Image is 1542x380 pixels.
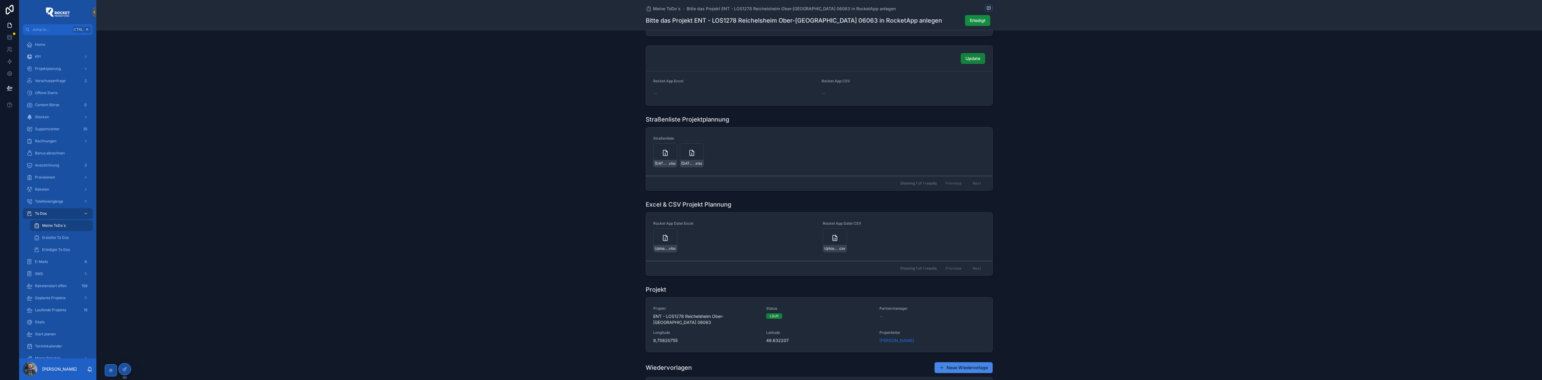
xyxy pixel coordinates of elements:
span: Longitude [653,330,759,335]
a: Meine ToDo´s [646,6,681,12]
span: -- [653,90,657,96]
span: Upload_file [824,246,838,251]
a: Vorschussanfrage2 [23,75,93,86]
div: scrollable content [19,35,96,358]
span: Status [766,306,872,311]
span: Raketen [35,187,49,192]
span: Rechnungen [35,139,56,144]
span: Erledigte To Dos [42,247,70,252]
a: Meine ToDo´s [30,220,93,231]
a: Start planen [23,329,93,340]
span: Showing 1 of 1 results [900,266,937,271]
span: Straßenliste [653,136,731,141]
span: Latitude [766,330,872,335]
span: Rocket App CSV [822,79,850,83]
div: 6 [82,258,89,265]
div: Läuft [770,313,779,319]
button: Update [961,53,985,64]
span: 49.632207 [766,337,872,344]
a: Projektplanung [23,63,93,74]
span: Ctrl [73,27,84,33]
span: Home [35,42,45,47]
h1: Excel & CSV Projekt Plannung [646,200,731,209]
button: Neue Wiedervorlage [935,362,993,373]
a: Terminkalender [23,341,93,352]
a: SMS1 [23,268,93,279]
a: Erledigte To Dos [30,244,93,255]
h1: Bitte das Projekt ENT - LOS1278 Reichelsheim Ober-[GEOGRAPHIC_DATA] 06063 in RocketApp anlegen [646,16,942,25]
span: Provisionen [35,175,55,180]
div: 1 [82,198,89,205]
a: E-Mails6 [23,256,93,267]
button: Erledigt [965,15,990,26]
p: [PERSON_NAME] [42,366,77,372]
span: Content Börse [35,103,59,107]
span: .xlsx [668,161,676,166]
a: Telefoneingänge1 [23,196,93,207]
h1: Wiedervorlagen [646,363,692,372]
span: Auszeichnung [35,163,59,168]
span: Projektplanung [35,66,61,71]
span: Supportcenter [35,127,60,131]
div: 1 [82,294,89,302]
a: Bitte das Projekt ENT - LOS1278 Reichelsheim Ober-[GEOGRAPHIC_DATA] 06063 in RocketApp anlegen [687,6,896,12]
span: Vorschussanfrage [35,78,66,83]
span: Partnermanager [879,306,985,311]
span: Projektleiter [879,330,957,335]
span: SMS [35,271,43,276]
a: ProjektENT - LOS1278 Reichelsheim Ober-[GEOGRAPHIC_DATA] 06063StatusLäuftPartnermanager--Longitud... [646,298,992,352]
div: 35 [81,125,89,133]
a: Geplante Projekte1 [23,293,93,303]
h1: Projekt [646,285,666,294]
h1: Straßenliste Projektplannung [646,115,729,124]
img: App logo [46,7,70,17]
a: KPI [23,51,93,62]
span: Update [966,55,980,62]
div: 1 [82,270,89,277]
a: Raketen [23,184,93,195]
span: Meine ToDo´s [653,6,681,12]
a: Provisionen [23,172,93,183]
a: Glocken [23,112,93,122]
span: [DATE]_OGIG---LOS1278-[GEOGRAPHIC_DATA]-[GEOGRAPHIC_DATA]-[GEOGRAPHIC_DATA]-06063---geförderter-A... [655,161,668,166]
span: Erledigt [970,17,985,24]
div: 2 [82,77,89,84]
span: Terminkalender [35,344,62,349]
span: Laufende Projekte [35,308,66,312]
a: Bonus abrechnen [23,148,93,159]
span: Upload_file [655,246,668,251]
span: .xlsx [695,161,702,166]
span: [DATE]_OGIG---LOS1278-[GEOGRAPHIC_DATA]-[GEOGRAPHIC_DATA]-[GEOGRAPHIC_DATA]-06164---geförderter-A... [681,161,695,166]
span: Raketenstart offen [35,283,67,288]
span: Rocket App Datei CSV [823,221,985,226]
span: Start planen [35,332,56,337]
span: 8,70820755 [653,337,759,344]
a: Meine Raketen [23,353,93,364]
span: KPI [35,54,41,59]
div: 16 [82,306,89,314]
span: To Dos [35,211,47,216]
a: Laufende Projekte16 [23,305,93,315]
span: -- [879,313,883,319]
span: -- [822,90,825,96]
a: To Dos [23,208,93,219]
span: Rocket App Excel [653,79,683,83]
span: Projekt [653,306,759,311]
a: Erstellte To Dos [30,232,93,243]
a: Rocket App Datei ExcelUpload_file.xlsxRocket App Datei CSVUpload_file.csv [646,213,992,261]
span: Meine Raketen [35,356,61,361]
span: Erstellte To Dos [42,235,69,240]
span: Offene Starts [35,90,58,95]
a: Home [23,39,93,50]
a: Straßenliste[DATE]_OGIG---LOS1278-[GEOGRAPHIC_DATA]-[GEOGRAPHIC_DATA]-[GEOGRAPHIC_DATA]-06063---g... [646,128,992,176]
span: ENT - LOS1278 Reichelsheim Ober-[GEOGRAPHIC_DATA] 06063 [653,313,759,325]
div: 158 [80,282,89,290]
a: [PERSON_NAME] [879,337,914,344]
div: 0 [82,101,89,109]
span: Glocken [35,115,49,119]
span: Meine ToDo´s [42,223,66,228]
button: Jump to...CtrlK [23,24,93,35]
